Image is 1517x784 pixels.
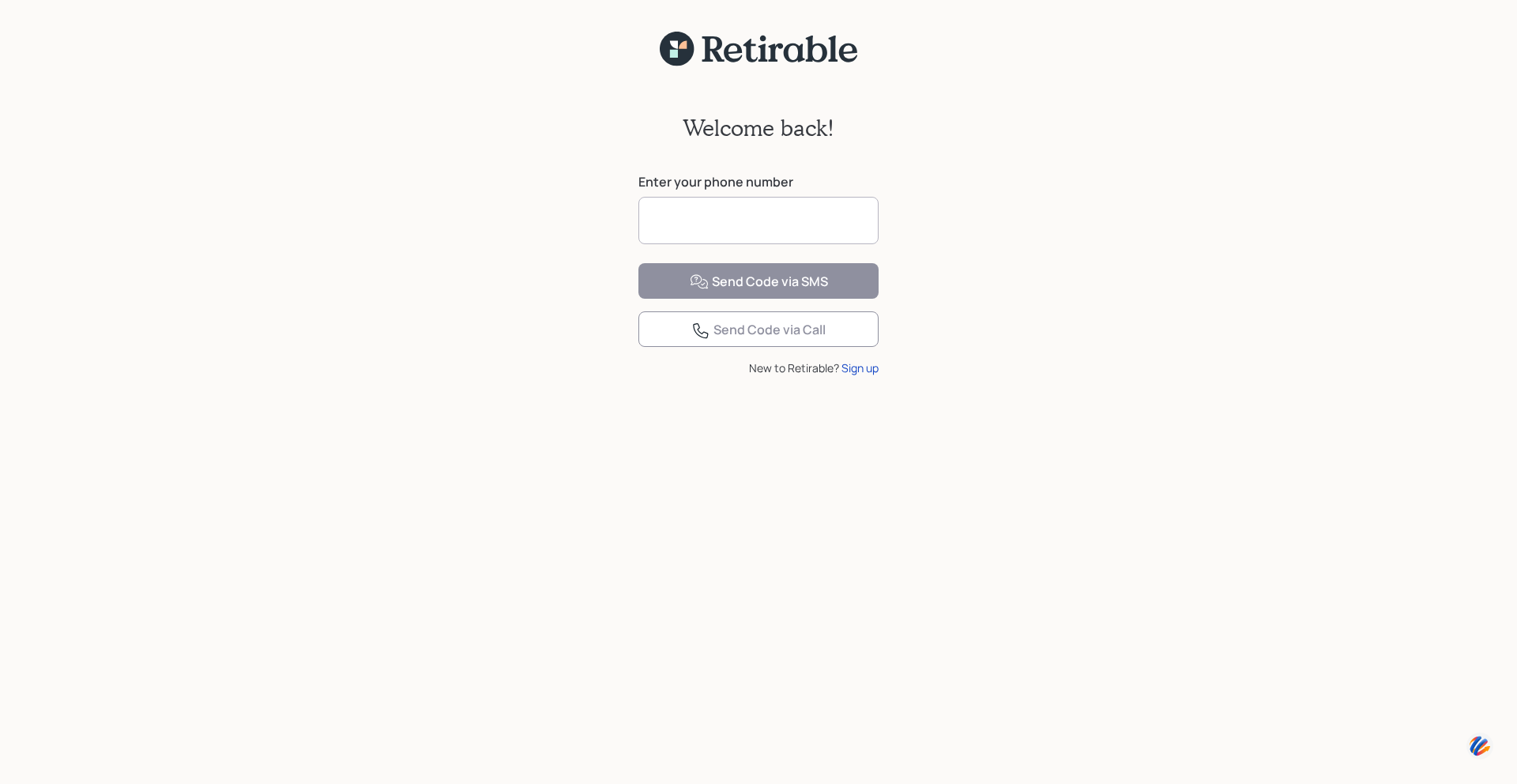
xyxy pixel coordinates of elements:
[691,321,826,340] div: Send Code via Call
[683,115,834,141] h2: Welcome back!
[638,360,879,376] div: New to Retirable?
[1466,731,1493,760] img: svg+xml;base64,PHN2ZyB3aWR0aD0iNDQiIGhlaWdodD0iNDQiIHZpZXdCb3g9IjAgMCA0NCA0NCIgZmlsbD0ibm9uZSIgeG...
[638,311,879,347] button: Send Code via Call
[841,360,879,376] div: Sign up
[638,173,879,190] label: Enter your phone number
[690,273,828,292] div: Send Code via SMS
[638,263,879,299] button: Send Code via SMS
